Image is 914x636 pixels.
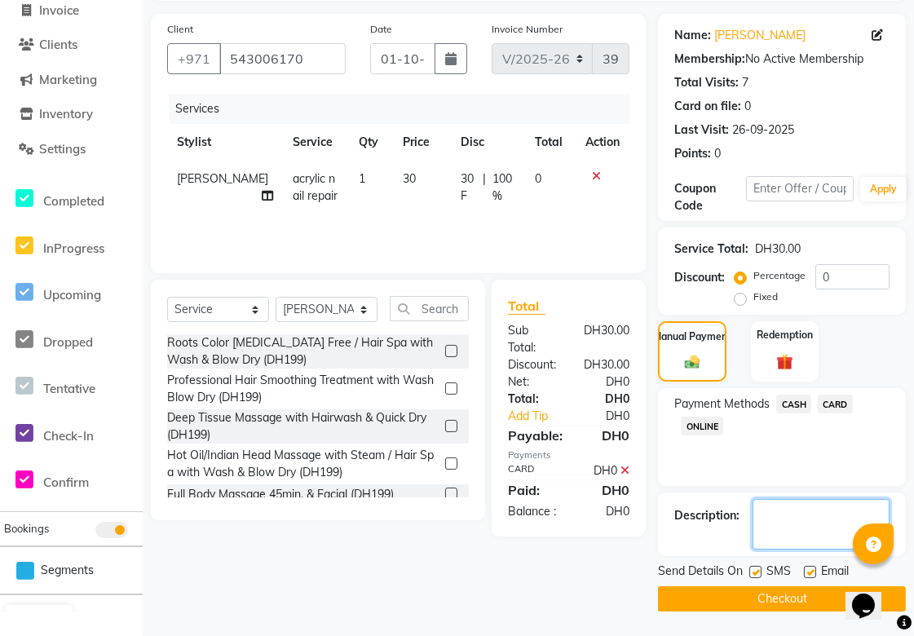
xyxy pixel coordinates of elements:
div: Total Visits: [674,74,739,91]
span: CASH [776,395,811,413]
div: DH30.00 [569,322,642,356]
span: Inventory [39,106,93,121]
th: Stylist [167,124,284,161]
input: Enter Offer / Coupon Code [746,176,854,201]
a: Marketing [4,71,139,90]
label: Percentage [753,268,806,283]
div: 0 [714,145,721,162]
div: DH0 [575,426,642,445]
span: ONLINE [681,417,723,435]
button: Checkout [658,586,906,612]
a: Clients [4,36,139,55]
span: Clients [39,37,77,52]
span: Upcoming [43,287,101,303]
span: | [483,170,487,205]
div: DH0 [581,408,642,425]
button: Page Builder [6,605,73,628]
div: Net: [496,373,569,391]
a: Add Tip [496,408,581,425]
div: DH0 [569,503,642,520]
span: Marketing [39,72,97,87]
div: Payments [508,448,629,462]
div: Membership: [674,51,745,68]
span: Invoice [39,2,79,18]
span: Segments [41,562,94,579]
input: Search by Name/Mobile/Email/Code [219,43,346,74]
span: Settings [39,141,86,157]
div: CARD [496,462,569,479]
th: Action [576,124,629,161]
a: Settings [4,140,139,159]
span: Tentative [43,381,95,396]
span: acrylic nail repair [294,171,338,203]
div: Card on file: [674,98,741,115]
button: +971 [167,43,221,74]
th: Qty [349,124,392,161]
div: Coupon Code [674,180,746,214]
span: Payment Methods [674,395,770,413]
span: 30 F [461,170,476,205]
label: Invoice Number [492,22,563,37]
span: 100 % [493,170,515,205]
div: No Active Membership [674,51,890,68]
span: Send Details On [658,563,743,583]
label: Fixed [753,289,778,304]
div: Points: [674,145,711,162]
span: 1 [359,171,365,186]
img: _gift.svg [771,352,798,373]
img: _cash.svg [680,354,704,371]
div: Payable: [496,426,575,445]
span: CARD [818,395,853,413]
div: Discount: [674,269,725,286]
div: Name: [674,27,711,44]
label: Manual Payment [653,329,731,344]
iframe: chat widget [846,571,898,620]
div: Paid: [496,480,569,500]
button: Apply [860,177,907,201]
a: Inventory [4,105,139,124]
span: SMS [766,563,791,583]
span: Email [821,563,849,583]
div: Full Body Massage 45min. & Facial (DH199) [167,486,394,503]
span: Completed [43,193,104,209]
div: DH0 [569,462,642,479]
span: [PERSON_NAME] [177,171,268,186]
label: Date [370,22,392,37]
div: Services [169,94,642,124]
div: Service Total: [674,241,748,258]
div: Total: [496,391,569,408]
span: 30 [403,171,416,186]
div: Roots Color [MEDICAL_DATA] Free / Hair Spa with Wash & Blow Dry (DH199) [167,334,439,369]
div: Discount: [496,356,569,373]
span: Bookings [4,522,49,535]
div: DH0 [569,480,642,500]
th: Total [525,124,576,161]
div: 0 [744,98,751,115]
span: Total [508,298,545,315]
div: DH0 [569,391,642,408]
div: 26-09-2025 [732,121,794,139]
div: DH30.00 [569,356,642,373]
div: Deep Tissue Massage with Hairwash & Quick Dry (DH199) [167,409,439,444]
div: Professional Hair Smoothing Treatment with Wash Blow Dry (DH199) [167,372,439,406]
div: Sub Total: [496,322,569,356]
label: Client [167,22,193,37]
span: 0 [535,171,541,186]
span: Check-In [43,428,94,444]
span: Confirm [43,475,89,490]
th: Disc [451,124,525,161]
span: Dropped [43,334,93,350]
div: Last Visit: [674,121,729,139]
div: DH30.00 [755,241,801,258]
th: Price [393,124,452,161]
input: Search or Scan [390,296,469,321]
th: Service [284,124,350,161]
span: InProgress [43,241,104,256]
div: Hot Oil/Indian Head Massage with Steam / Hair Spa with Wash & Blow Dry (DH199) [167,447,439,481]
a: Invoice [4,2,139,20]
div: 7 [742,74,748,91]
div: Balance : [496,503,569,520]
label: Redemption [757,328,813,342]
div: DH0 [569,373,642,391]
div: Description: [674,507,740,524]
